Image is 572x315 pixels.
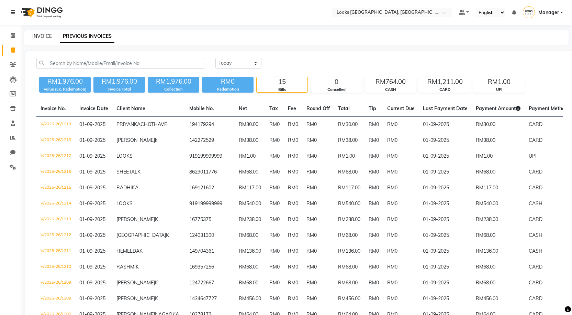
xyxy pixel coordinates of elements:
td: RM0 [383,243,419,259]
td: RM0 [302,164,334,180]
td: RM0 [302,228,334,243]
td: V/2025-26/1213 [36,212,75,228]
td: RM0 [302,243,334,259]
td: RM0 [364,259,383,275]
td: 142272529 [185,133,235,148]
td: RM0 [364,196,383,212]
span: [PERSON_NAME] [116,280,155,286]
td: 01-09-2025 [419,243,472,259]
td: RM0 [383,228,419,243]
div: Value (Ex. Redemption) [39,86,91,92]
td: RM68.00 [334,228,364,243]
span: 01-09-2025 [79,121,105,127]
td: RM238.00 [334,212,364,228]
span: K [155,295,158,302]
td: RM68.00 [472,228,525,243]
td: RM0 [265,117,284,133]
span: RADHIKA [116,185,138,191]
td: RM38.00 [334,133,364,148]
td: RM0 [265,228,284,243]
td: 01-09-2025 [419,117,472,133]
td: 01-09-2025 [419,291,472,307]
td: RM456.00 [334,291,364,307]
td: RM0 [265,180,284,196]
td: RM0 [364,117,383,133]
span: K [155,280,158,286]
span: SHEETAL [116,169,137,175]
td: RM0 [284,117,302,133]
a: PREVIOUS INVOICES [60,30,114,43]
td: RM238.00 [235,212,265,228]
span: Client Name [116,105,145,112]
span: K [136,264,139,270]
div: RM764.00 [365,77,416,87]
span: Manager [538,9,559,16]
td: RM30.00 [235,117,265,133]
span: 01-09-2025 [79,200,105,207]
span: 01-09-2025 [79,248,105,254]
td: RM117.00 [235,180,265,196]
span: [PERSON_NAME] [116,137,155,143]
span: 01-09-2025 [79,280,105,286]
td: RM0 [364,228,383,243]
span: 01-09-2025 [79,264,105,270]
td: 01-09-2025 [419,148,472,164]
td: RM0 [284,259,302,275]
td: RM68.00 [235,259,265,275]
span: 01-09-2025 [79,169,105,175]
span: K [155,216,158,222]
td: RM1.00 [334,148,364,164]
div: 15 [257,77,307,87]
span: Total [338,105,350,112]
td: RM0 [265,243,284,259]
span: Fee [288,105,296,112]
td: 16775375 [185,212,235,228]
span: 01-09-2025 [79,216,105,222]
td: RM0 [383,180,419,196]
div: 0 [311,77,362,87]
span: Mobile No. [189,105,214,112]
span: [GEOGRAPHIC_DATA] [116,232,166,238]
td: RM0 [265,196,284,212]
span: CARD [529,121,542,127]
td: RM1.00 [472,148,525,164]
td: V/2025-26/1217 [36,148,75,164]
td: RM0 [265,133,284,148]
td: RM68.00 [334,164,364,180]
td: RM0 [284,228,302,243]
td: RM68.00 [235,275,265,291]
td: 01-09-2025 [419,164,472,180]
td: V/2025-26/1212 [36,228,75,243]
div: Redemption [202,86,254,92]
td: RM0 [364,291,383,307]
td: 01-09-2025 [419,180,472,196]
td: 01-09-2025 [419,259,472,275]
td: 01-09-2025 [419,133,472,148]
div: Cancelled [311,87,362,93]
td: 01-09-2025 [419,196,472,212]
a: INVOICE [32,33,52,39]
div: RM1,976.00 [39,77,91,86]
td: RM456.00 [235,291,265,307]
td: RM68.00 [235,164,265,180]
td: RM0 [383,196,419,212]
td: 8629011776 [185,164,235,180]
td: RM0 [284,180,302,196]
td: RM0 [265,259,284,275]
span: Round Off [306,105,330,112]
td: V/2025-26/1216 [36,164,75,180]
td: RM0 [284,291,302,307]
td: 124031300 [185,228,235,243]
span: LOOKS [116,200,133,207]
span: RASHMI [116,264,136,270]
div: RM0 [202,77,254,86]
td: RM0 [265,291,284,307]
div: CARD [419,87,470,93]
td: RM0 [302,275,334,291]
td: RM0 [383,164,419,180]
span: PRIYANKA [116,121,141,127]
span: CASH [529,232,542,238]
div: RM1,976.00 [93,77,145,86]
td: RM0 [383,291,419,307]
td: 169121602 [185,180,235,196]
